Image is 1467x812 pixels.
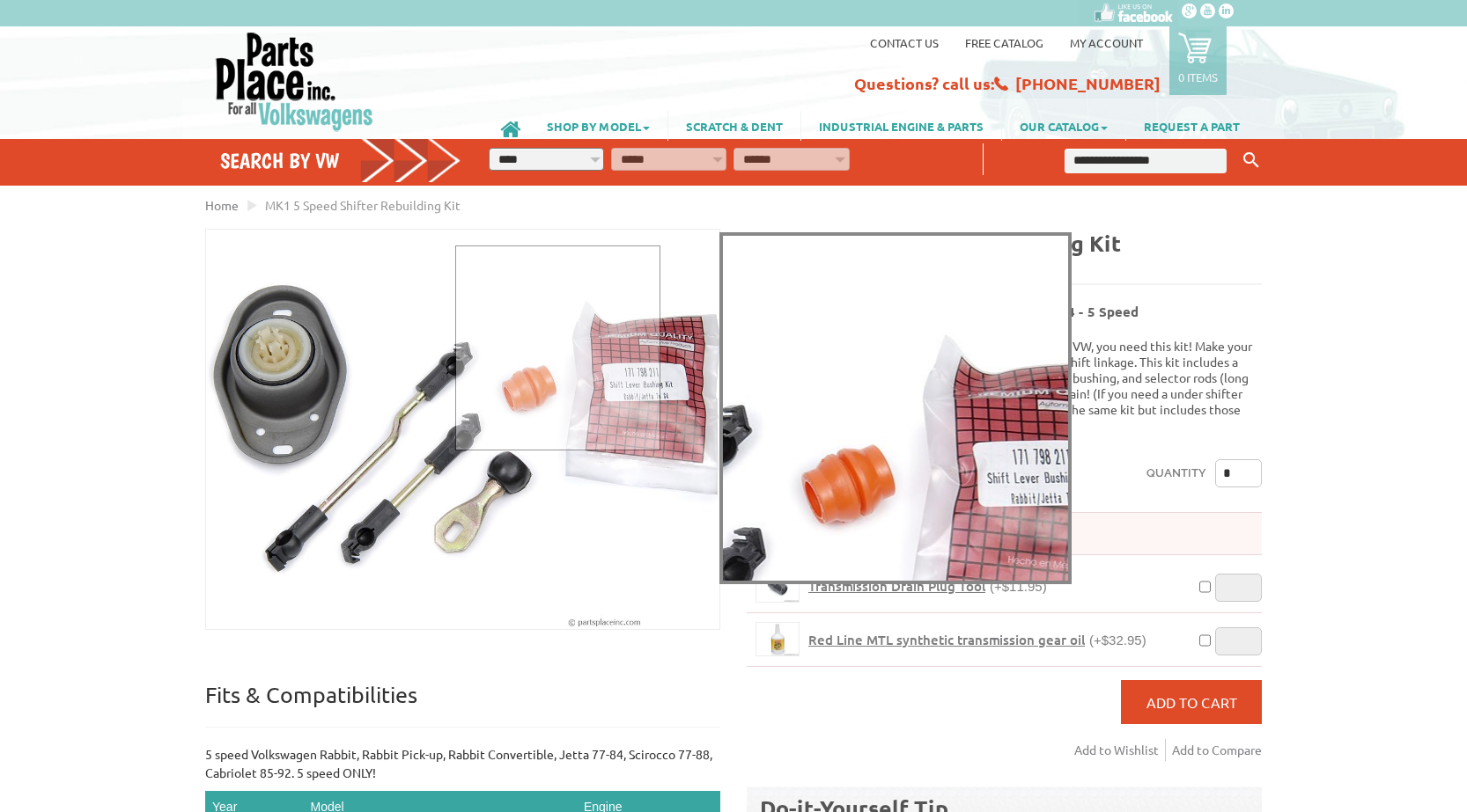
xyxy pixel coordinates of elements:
[808,632,1146,648] a: Red Line MTL synthetic transmission gear oil(+$32.95)
[265,197,461,213] span: MK1 5 Speed Shifter Rebuilding Kit
[756,569,799,602] img: Transmission Drain Plug Tool
[808,631,1085,648] span: Red Line MTL synthetic transmission gear oil
[756,568,800,603] a: Transmission Drain Plug Tool
[756,622,800,656] a: Red Line MTL synthetic transmission gear oil
[1070,35,1143,50] a: My Account
[990,579,1047,594] span: (+$11.95)
[1146,459,1206,487] label: Quantity
[965,35,1043,50] a: Free Catalog
[801,111,1001,141] a: INDUSTRIAL ENGINE & PARTS
[529,111,667,141] a: SHOP BY MODEL
[1238,146,1264,175] button: Keyword Search
[206,230,719,629] img: MK1 5 Speed Shifter Rebuilding Kit
[1074,739,1166,761] a: Add to Wishlist
[756,623,799,655] img: Red Line MTL synthetic transmission gear oil
[205,745,720,782] p: 5 speed Volkswagen Rabbit, Rabbit Pick-up, Rabbit Convertible, Jetta 77-84, Scirocco 77-88, Cabri...
[205,681,720,728] p: Fits & Compatibilities
[870,35,939,50] a: Contact us
[220,148,461,173] h4: Search by VW
[747,229,1121,257] b: MK1 5 Speed Shifter Rebuilding Kit
[214,31,375,132] img: Parts Place Inc!
[1121,680,1262,724] button: Add to Cart
[1172,739,1262,761] a: Add to Compare
[808,577,985,595] span: Transmission Drain Plug Tool
[1002,111,1125,141] a: OUR CATALOG
[1169,26,1227,95] a: 0 items
[1146,693,1237,711] span: Add to Cart
[1126,111,1257,141] a: REQUEST A PART
[1178,69,1218,84] p: 0 items
[808,578,1047,595] a: Transmission Drain Plug Tool(+$11.95)
[205,197,239,213] a: Home
[1089,633,1146,647] span: (+$32.95)
[668,111,800,141] a: SCRATCH & DENT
